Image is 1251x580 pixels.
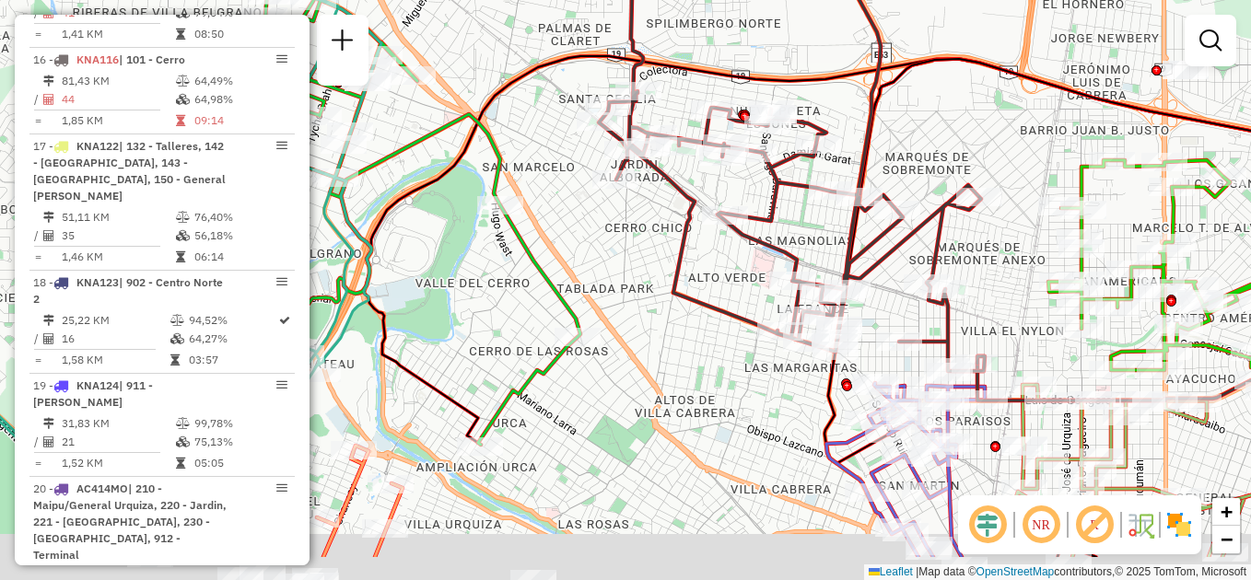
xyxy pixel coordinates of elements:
td: 21 [61,433,175,451]
span: + [1221,500,1233,523]
i: Tempo total em rota [170,354,180,365]
span: | 210 - Maipu/General Urquiza, 220 - Jardin, 221 - [GEOGRAPHIC_DATA], 230 - [GEOGRAPHIC_DATA], 91... [33,481,227,562]
td: 1,85 KM [61,111,175,130]
span: | 911 - [PERSON_NAME] [33,378,153,409]
a: Zoom out [1212,526,1240,553]
span: AC414MO [76,481,128,495]
span: KNA122 [76,139,119,153]
i: Total de Atividades [43,436,54,447]
i: % de utilização do peso [176,212,190,223]
a: Leaflet [869,565,913,578]
div: Atividade não roteirizada - Luglamys S.A.S. [1163,61,1209,79]
td: / [33,90,42,109]
i: % de utilização do peso [176,75,190,87]
td: = [33,454,42,472]
i: Distância Total [43,212,54,223]
td: 35 [61,226,175,245]
em: Opções [276,140,287,151]
td: = [33,248,42,266]
td: 1,46 KM [61,248,175,266]
td: 16 [61,330,170,348]
td: 31,83 KM [61,414,175,433]
em: Opções [276,482,287,493]
span: | 902 - Centro Norte 2 [33,275,223,306]
em: Opções [276,53,287,64]
img: Fluxo de ruas [1126,510,1155,539]
img: Exibir/Ocultar setores [1164,510,1194,539]
a: OpenStreetMap [976,565,1055,578]
i: % de utilização da cubagem [176,230,190,241]
em: Opções [276,276,287,287]
span: 20 - [33,481,227,562]
i: Distância Total [43,75,54,87]
td: 81,43 KM [61,72,175,90]
i: Distância Total [43,418,54,429]
td: 64,98% [193,90,286,109]
i: Rota otimizada [279,315,290,326]
span: | 101 - Cerro [119,52,185,66]
td: / [33,330,42,348]
span: | 132 - Talleres, 142 - [GEOGRAPHIC_DATA], 143 - [GEOGRAPHIC_DATA], 150 - General [PERSON_NAME] [33,139,226,203]
td: 03:57 [188,351,277,369]
i: Total de Atividades [43,333,54,344]
td: = [33,111,42,130]
td: 1,41 KM [61,25,175,43]
i: Tempo total em rota [176,251,185,262]
td: 05:05 [193,454,286,472]
span: 17 - [33,139,226,203]
i: Tempo total em rota [176,458,185,469]
td: 08:50 [193,25,286,43]
span: 16 - [33,52,185,66]
a: Exibir filtros [1192,22,1229,59]
i: Total de Atividades [43,94,54,105]
span: − [1221,528,1233,551]
td: 64,49% [193,72,286,90]
div: Map data © contributors,© 2025 TomTom, Microsoft [864,564,1251,580]
td: / [33,433,42,451]
td: = [33,25,42,43]
i: Total de Atividades [43,230,54,241]
td: 25,22 KM [61,311,170,330]
em: Opções [276,379,287,390]
td: = [33,351,42,369]
td: 51,11 KM [61,208,175,226]
td: 94,52% [188,311,277,330]
td: 06:14 [193,248,286,266]
i: % de utilização da cubagem [176,94,190,105]
td: 99,78% [193,414,286,433]
span: | [916,565,918,578]
span: 19 - [33,378,153,409]
span: Ocultar deslocamento [965,503,1010,547]
td: 76,40% [193,208,286,226]
span: Exibir rótulo [1072,503,1117,547]
td: 56,18% [193,226,286,245]
td: 44 [61,90,175,109]
a: Nova sessão e pesquisa [324,22,361,64]
i: Tempo total em rota [176,29,185,40]
span: KNA116 [76,52,119,66]
td: 1,58 KM [61,351,170,369]
td: 75,13% [193,433,286,451]
td: 64,27% [188,330,277,348]
td: 09:14 [193,111,286,130]
i: % de utilização da cubagem [176,436,190,447]
i: Distância Total [43,315,54,326]
span: KNA124 [76,378,119,392]
i: % de utilização da cubagem [170,333,184,344]
i: Tempo total em rota [176,115,185,126]
span: KNA123 [76,275,119,289]
i: % de utilização do peso [170,315,184,326]
a: Zoom in [1212,498,1240,526]
span: Ocultar NR [1019,503,1063,547]
td: 1,52 KM [61,454,175,472]
span: 18 - [33,275,223,306]
td: / [33,226,42,245]
i: % de utilização do peso [176,418,190,429]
